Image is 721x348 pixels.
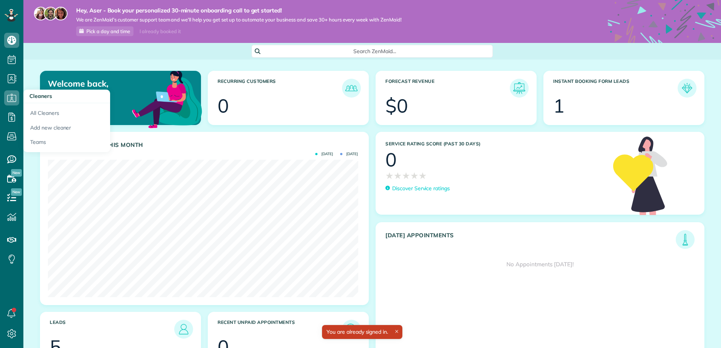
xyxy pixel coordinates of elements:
a: Add new cleaner [23,121,110,135]
span: Cleaners [29,93,52,99]
h3: Service Rating score (past 30 days) [385,141,606,147]
h3: Recent unpaid appointments [218,320,342,339]
p: Discover Service ratings [392,185,450,192]
span: ★ [394,169,402,182]
h3: Leads [50,320,174,339]
h3: Forecast Revenue [385,79,510,98]
img: icon_todays_appointments-901f7ab196bb0bea1936b74009e4eb5ffbc2d2711fa7634e0d609ed5ef32b18b.png [678,232,693,247]
div: I already booked it [135,27,185,36]
div: 0 [385,150,397,169]
strong: Hey, Aser - Book your personalized 30-minute onboarding call to get started! [76,7,402,14]
div: $0 [385,96,408,115]
h3: Actual Revenue this month [50,142,361,148]
span: New [11,188,22,196]
img: icon_forecast_revenue-8c13a41c7ed35a8dcfafea3cbb826a0462acb37728057bba2d056411b612bbbe.png [512,81,527,96]
span: Pick a day and time [86,28,130,34]
img: jorge-587dff0eeaa6aab1f244e6dc62b8924c3b6ad411094392a53c71c6c4a576187d.jpg [44,7,57,20]
img: icon_unpaid_appointments-47b8ce3997adf2238b356f14209ab4cced10bd1f174958f3ca8f1d0dd7fffeee.png [344,322,359,337]
img: icon_recurring_customers-cf858462ba22bcd05b5a5880d41d6543d210077de5bb9ebc9590e49fd87d84ed.png [344,81,359,96]
h3: Instant Booking Form Leads [553,79,678,98]
span: [DATE] [340,152,358,156]
div: 1 [553,96,565,115]
h3: Recurring Customers [218,79,342,98]
p: Welcome back, Aser! [48,79,150,99]
div: No Appointments [DATE]! [376,249,704,280]
div: You are already signed in. [322,325,402,339]
h3: [DATE] Appointments [385,232,676,249]
span: New [11,169,22,177]
img: dashboard_welcome-42a62b7d889689a78055ac9021e634bf52bae3f8056760290aed330b23ab8690.png [130,62,204,135]
span: ★ [385,169,394,182]
img: icon_form_leads-04211a6a04a5b2264e4ee56bc0799ec3eb69b7e499cbb523a139df1d13a81ae0.png [680,81,695,96]
span: ★ [410,169,419,182]
a: All Cleaners [23,103,110,121]
a: Teams [23,135,110,152]
span: We are ZenMaid’s customer support team and we’ll help you get set up to automate your business an... [76,17,402,23]
span: [DATE] [315,152,333,156]
span: ★ [402,169,410,182]
a: Pick a day and time [76,26,133,36]
img: icon_leads-1bed01f49abd5b7fead27621c3d59655bb73ed531f8eeb49469d10e621d6b896.png [176,322,191,337]
a: Discover Service ratings [385,185,450,192]
div: 0 [218,96,229,115]
span: ★ [419,169,427,182]
img: michelle-19f622bdf1676172e81f8f8fba1fb50e276960ebfe0243fe18214015130c80e4.jpg [54,7,67,20]
img: maria-72a9807cf96188c08ef61303f053569d2e2a8a1cde33d635c8a3ac13582a053d.jpg [34,7,48,20]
